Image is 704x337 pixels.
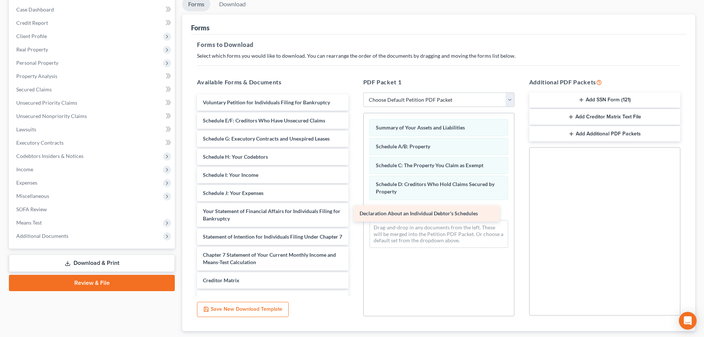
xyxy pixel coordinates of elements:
span: Real Property [16,46,48,53]
span: Your Statement of Financial Affairs for Individuals Filing for Bankruptcy [203,208,340,222]
button: Add SSN Form (121) [529,92,680,108]
span: Codebtors Insiders & Notices [16,153,84,159]
a: Property Analysis [10,70,175,83]
span: Property Analysis [16,73,57,79]
a: Unsecured Priority Claims [10,96,175,109]
span: Unsecured Nonpriority Claims [16,113,87,119]
span: Personal Property [16,60,58,66]
span: Verification of Creditor Matrix [203,295,273,301]
span: Expenses [16,179,37,186]
span: Schedule C: The Property You Claim as Exempt [376,162,483,168]
h5: Forms to Download [197,40,680,49]
span: Schedule D: Creditors Who Hold Claims Secured by Property [376,181,494,195]
span: Summary of Your Assets and Liabilities [376,124,465,131]
h5: Available Forms & Documents [197,78,348,87]
button: Add Creditor Matrix Text File [529,109,680,125]
span: Credit Report [16,20,48,26]
span: Creditor Matrix [203,277,239,283]
button: Add Additional PDF Packets [529,126,680,142]
p: Select which forms you would like to download. You can rearrange the order of the documents by dr... [197,52,680,60]
div: Drag-and-drop in any documents from the left. These will be merged into the Petition PDF Packet. ... [370,220,508,248]
span: Additional Documents [16,233,68,239]
span: Client Profile [16,33,47,39]
a: Executory Contracts [10,136,175,149]
span: Voluntary Petition for Individuals Filing for Bankruptcy [203,99,330,105]
a: Credit Report [10,16,175,30]
span: Schedule G: Executory Contracts and Unexpired Leases [203,135,330,142]
span: Chapter 7 Statement of Your Current Monthly Income and Means-Test Calculation [203,252,336,265]
a: Case Dashboard [10,3,175,16]
span: Miscellaneous [16,193,49,199]
h5: PDF Packet 1 [363,78,514,87]
div: Forms [191,23,210,32]
span: SOFA Review [16,206,47,212]
span: Lawsuits [16,126,36,132]
span: Means Test [16,219,42,226]
a: Review & File [9,275,175,291]
span: Declaration About an Individual Debtor's Schedules [360,210,478,216]
span: Income [16,166,33,172]
span: Schedule J: Your Expenses [203,190,263,196]
a: Lawsuits [10,123,175,136]
span: Case Dashboard [16,6,54,13]
a: Unsecured Nonpriority Claims [10,109,175,123]
button: Save New Download Template [197,302,289,317]
div: Open Intercom Messenger [679,312,697,330]
span: Statement of Intention for Individuals Filing Under Chapter 7 [203,233,342,240]
a: Secured Claims [10,83,175,96]
span: Executory Contracts [16,139,64,146]
span: Secured Claims [16,86,52,92]
h5: Additional PDF Packets [529,78,680,87]
span: Unsecured Priority Claims [16,100,77,106]
span: Schedule I: Your Income [203,172,258,178]
span: Schedule H: Your Codebtors [203,154,268,160]
a: SOFA Review [10,203,175,216]
span: Schedule A/B: Property [376,143,430,149]
span: Schedule E/F: Creditors Who Have Unsecured Claims [203,117,325,124]
a: Download & Print [9,255,175,272]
